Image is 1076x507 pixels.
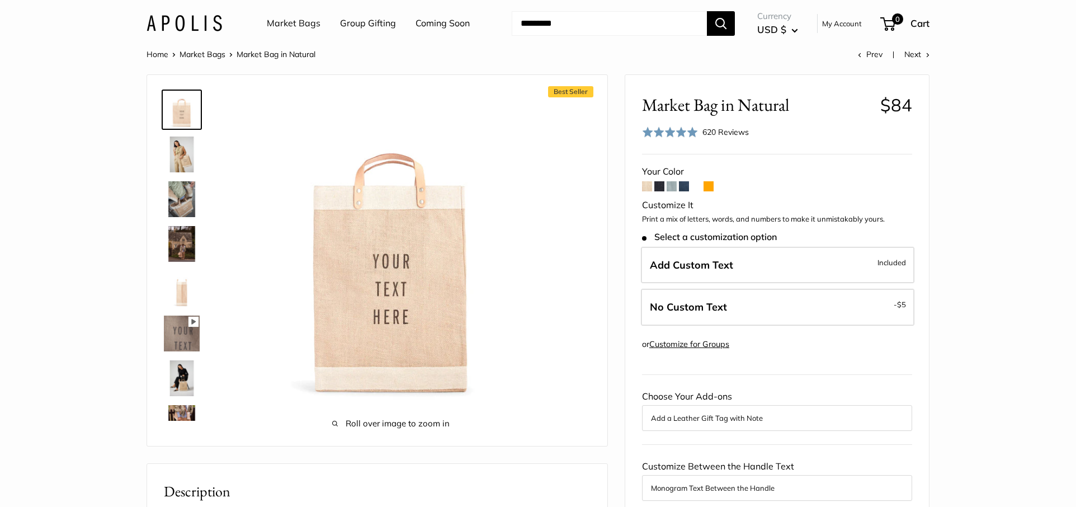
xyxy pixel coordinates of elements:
span: 620 Reviews [702,127,749,137]
span: Market Bag in Natural [237,49,315,59]
img: Market Bag in Natural [164,226,200,262]
button: Add a Leather Gift Tag with Note [651,411,903,425]
img: Market Bag in Natural [164,316,200,351]
span: $5 [897,300,906,309]
img: Market Bag in Natural [164,181,200,217]
span: Best Seller [548,86,593,97]
img: Apolis [147,15,222,31]
span: 0 [892,13,903,25]
span: - [894,298,906,311]
span: $84 [880,94,912,116]
p: Print a mix of letters, words, and numbers to make it unmistakably yours. [642,214,912,225]
a: Prev [858,49,882,59]
div: or [642,337,729,352]
button: Monogram Text Between the Handle [651,481,903,495]
span: Market Bag in Natural [642,95,872,115]
a: Market Bag in Natural [162,134,202,175]
h2: Description [164,481,591,503]
img: description_13" wide, 18" high, 8" deep; handles: 3.5" [164,271,200,307]
button: Search [707,11,735,36]
div: Customize It [642,197,912,214]
span: No Custom Text [650,301,727,313]
span: Select a customization option [642,232,777,242]
span: Included [877,256,906,269]
img: Market Bag in Natural [164,137,200,172]
a: description_13" wide, 18" high, 8" deep; handles: 3.5" [162,269,202,309]
a: Market Bag in Natural [162,403,202,443]
a: Group Gifting [340,15,396,32]
a: Customize for Groups [649,339,729,349]
img: Market Bag in Natural [237,92,545,401]
div: Choose Your Add-ons [642,388,912,431]
a: Market Bag in Natural [162,179,202,219]
a: Market Bags [180,49,225,59]
span: Roll over image to zoom in [237,416,545,431]
a: My Account [822,17,862,30]
span: USD $ [757,24,786,35]
input: Search... [512,11,707,36]
img: Market Bag in Natural [164,360,200,396]
label: Leave Blank [641,289,914,326]
span: Currency [757,8,798,24]
a: Market Bag in Natural [162,313,202,354]
a: Market Bag in Natural [162,90,202,130]
a: Market Bag in Natural [162,224,202,264]
img: Market Bag in Natural [164,405,200,441]
a: Market Bags [267,15,320,32]
a: Home [147,49,168,59]
a: Next [904,49,929,59]
div: Customize Between the Handle Text [642,458,912,501]
button: USD $ [757,21,798,39]
a: Coming Soon [416,15,470,32]
img: Market Bag in Natural [164,92,200,128]
span: Add Custom Text [650,259,733,271]
nav: Breadcrumb [147,47,315,62]
a: 0 Cart [881,15,929,32]
a: Market Bag in Natural [162,358,202,398]
label: Add Custom Text [641,247,914,284]
div: Your Color [642,163,912,180]
span: Cart [910,17,929,29]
